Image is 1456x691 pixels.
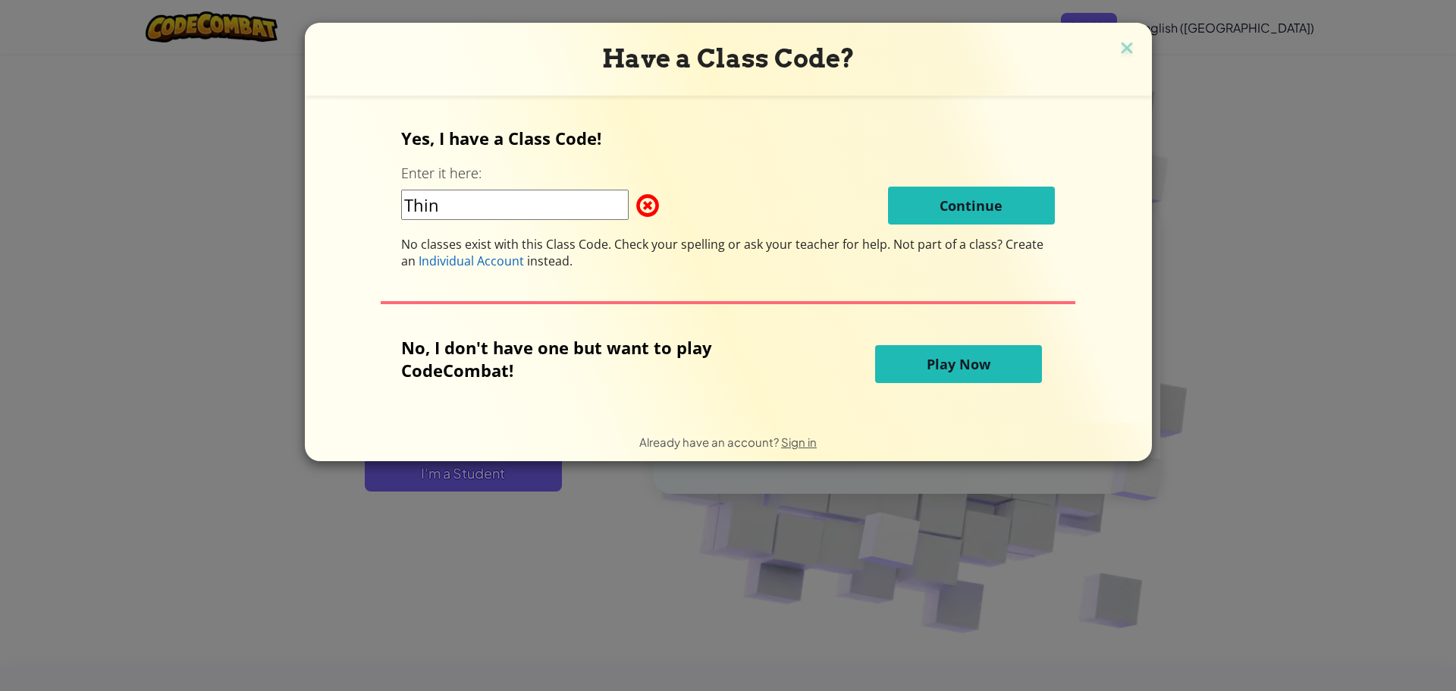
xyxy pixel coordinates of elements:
p: Yes, I have a Class Code! [401,127,1055,149]
span: instead. [524,253,573,269]
span: Individual Account [419,253,524,269]
span: No classes exist with this Class Code. Check your spelling or ask your teacher for help. [401,236,893,253]
span: Continue [940,196,1003,215]
span: Not part of a class? Create an [401,236,1043,269]
label: Enter it here: [401,164,482,183]
button: Continue [888,187,1055,225]
a: Sign in [781,435,817,449]
button: Play Now [875,345,1042,383]
img: close icon [1117,38,1137,61]
span: Already have an account? [639,435,781,449]
span: Play Now [927,355,990,373]
p: No, I don't have one but want to play CodeCombat! [401,336,786,382]
span: Have a Class Code? [602,43,855,74]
